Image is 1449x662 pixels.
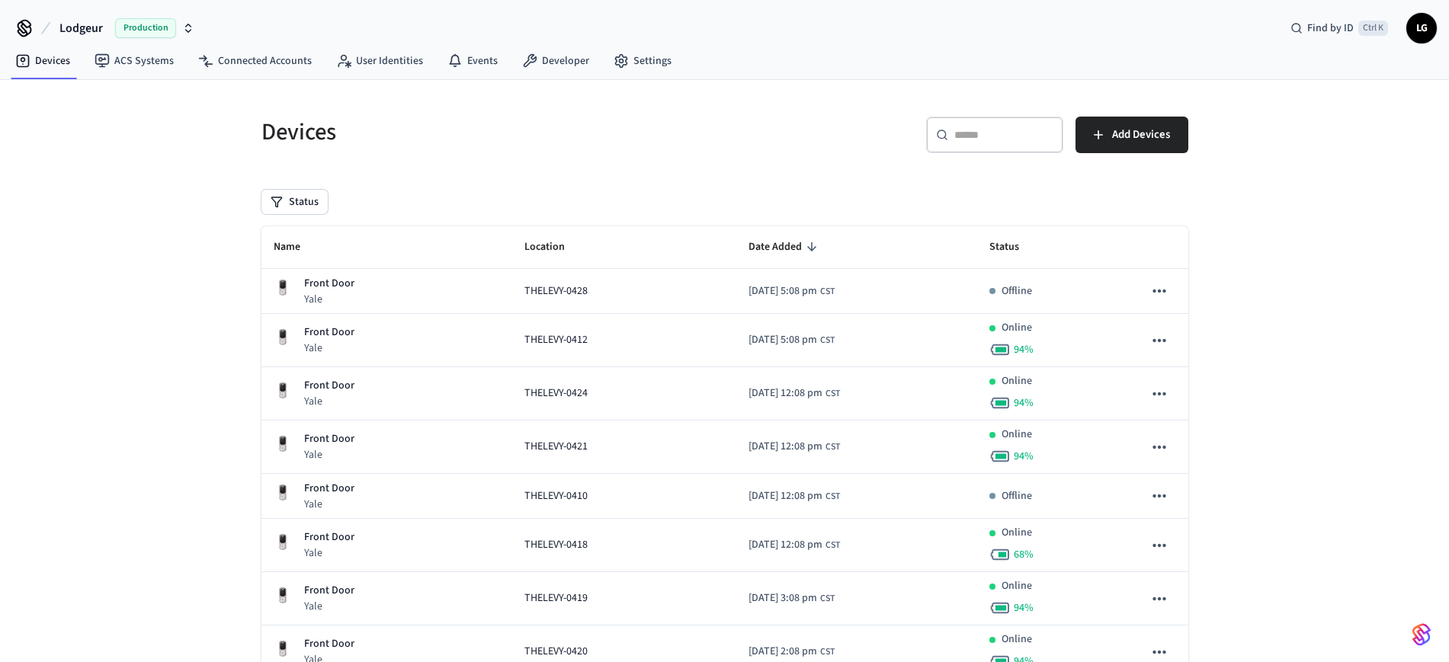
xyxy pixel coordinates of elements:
span: CST [825,387,840,401]
span: 94 % [1014,449,1034,464]
span: 94 % [1014,395,1034,411]
img: Yale Assure Touchscreen Wifi Smart Lock, Satin Nickel, Front [274,484,292,502]
span: Date Added [749,235,822,259]
span: [DATE] 2:08 pm [749,644,817,660]
a: User Identities [324,47,435,75]
p: Online [1002,632,1032,648]
a: Connected Accounts [186,47,324,75]
p: Front Door [304,481,354,497]
div: America/Guatemala [749,439,840,455]
span: CST [820,592,835,606]
span: [DATE] 3:08 pm [749,590,817,606]
span: CST [825,440,840,454]
p: Yale [304,599,354,614]
span: THELEVY-0418 [524,537,588,553]
span: Lodgeur [59,19,103,37]
img: SeamLogoGradient.69752ec5.svg [1412,622,1431,647]
p: Yale [304,497,354,512]
p: Yale [304,341,354,356]
span: CST [820,285,835,299]
div: Find by IDCtrl K [1278,14,1400,42]
span: Production [115,18,176,38]
p: Online [1002,525,1032,541]
p: Front Door [304,529,354,545]
span: CST [820,334,835,347]
p: Yale [304,545,354,561]
img: Yale Assure Touchscreen Wifi Smart Lock, Satin Nickel, Front [274,328,292,347]
span: Status [989,235,1039,259]
span: THELEVY-0410 [524,488,588,504]
span: THELEVY-0424 [524,385,588,401]
span: THELEVY-0428 [524,283,588,299]
span: THELEVY-0421 [524,439,588,455]
p: Front Door [304,583,354,599]
a: Settings [601,47,684,75]
p: Online [1002,427,1032,443]
span: CST [820,645,835,659]
span: 94 % [1014,342,1034,357]
div: America/Guatemala [749,332,835,348]
p: Offline [1002,283,1032,299]
span: Name [274,235,320,259]
div: America/Guatemala [749,488,840,504]
a: ACS Systems [82,47,186,75]
span: 94 % [1014,600,1034,616]
span: LG [1408,14,1435,42]
button: LG [1406,13,1437,43]
img: Yale Assure Touchscreen Wifi Smart Lock, Satin Nickel, Front [274,382,292,400]
span: THELEVY-0420 [524,644,588,660]
p: Online [1002,578,1032,594]
a: Developer [510,47,601,75]
span: [DATE] 12:08 pm [749,385,822,401]
p: Yale [304,292,354,307]
p: Front Door [304,378,354,394]
a: Devices [3,47,82,75]
h5: Devices [261,117,716,148]
span: CST [825,490,840,504]
a: Events [435,47,510,75]
span: [DATE] 5:08 pm [749,332,817,348]
p: Offline [1002,488,1032,504]
span: 68 % [1014,547,1034,562]
p: Online [1002,320,1032,336]
div: America/Guatemala [749,644,835,660]
img: Yale Assure Touchscreen Wifi Smart Lock, Satin Nickel, Front [274,533,292,552]
span: [DATE] 12:08 pm [749,488,822,504]
span: THELEVY-0419 [524,590,588,606]
div: America/Guatemala [749,283,835,299]
span: THELEVY-0412 [524,332,588,348]
p: Yale [304,447,354,462]
span: Ctrl K [1358,21,1388,36]
span: Find by ID [1307,21,1354,36]
p: Front Door [304,276,354,292]
p: Front Door [304,325,354,341]
div: America/Guatemala [749,590,835,606]
p: Yale [304,394,354,409]
button: Add Devices [1076,117,1188,153]
div: America/Guatemala [749,385,840,401]
p: Front Door [304,431,354,447]
div: America/Guatemala [749,537,840,553]
img: Yale Assure Touchscreen Wifi Smart Lock, Satin Nickel, Front [274,640,292,658]
span: CST [825,539,840,552]
span: Location [524,235,585,259]
span: Add Devices [1112,125,1170,145]
button: Status [261,190,328,214]
img: Yale Assure Touchscreen Wifi Smart Lock, Satin Nickel, Front [274,279,292,297]
span: [DATE] 12:08 pm [749,439,822,455]
span: [DATE] 12:08 pm [749,537,822,553]
img: Yale Assure Touchscreen Wifi Smart Lock, Satin Nickel, Front [274,587,292,605]
span: [DATE] 5:08 pm [749,283,817,299]
p: Front Door [304,636,354,652]
img: Yale Assure Touchscreen Wifi Smart Lock, Satin Nickel, Front [274,435,292,453]
p: Online [1002,373,1032,389]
